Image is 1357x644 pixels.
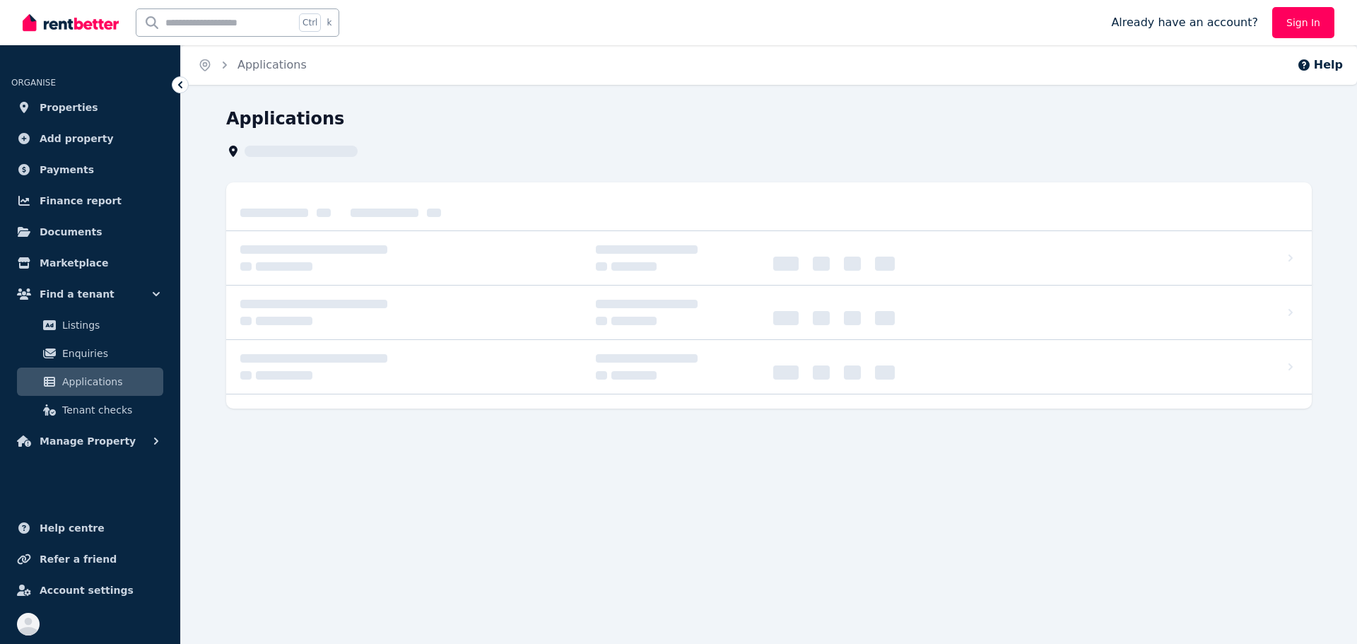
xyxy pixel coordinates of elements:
[62,373,158,390] span: Applications
[11,156,169,184] a: Payments
[62,317,158,334] span: Listings
[11,545,169,573] a: Refer a friend
[11,218,169,246] a: Documents
[40,433,136,450] span: Manage Property
[40,161,94,178] span: Payments
[327,17,331,28] span: k
[11,124,169,153] a: Add property
[40,582,134,599] span: Account settings
[40,551,117,568] span: Refer a friend
[40,520,105,537] span: Help centre
[40,130,114,147] span: Add property
[62,402,158,418] span: Tenant checks
[40,254,108,271] span: Marketplace
[17,339,163,368] a: Enquiries
[11,78,56,88] span: ORGANISE
[11,187,169,215] a: Finance report
[17,368,163,396] a: Applications
[11,427,169,455] button: Manage Property
[40,286,114,303] span: Find a tenant
[181,45,324,85] nav: Breadcrumb
[17,311,163,339] a: Listings
[23,12,119,33] img: RentBetter
[11,249,169,277] a: Marketplace
[40,192,122,209] span: Finance report
[40,99,98,116] span: Properties
[62,345,158,362] span: Enquiries
[40,223,102,240] span: Documents
[237,58,307,71] a: Applications
[17,396,163,424] a: Tenant checks
[11,280,169,308] button: Find a tenant
[11,93,169,122] a: Properties
[299,13,321,32] span: Ctrl
[226,107,344,130] h1: Applications
[1272,7,1334,38] a: Sign In
[11,576,169,604] a: Account settings
[1297,57,1343,74] button: Help
[1111,14,1258,31] span: Already have an account?
[11,514,169,542] a: Help centre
